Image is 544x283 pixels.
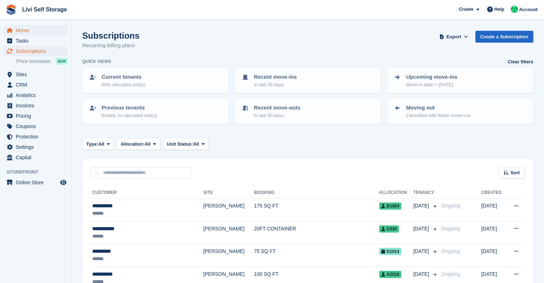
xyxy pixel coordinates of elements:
span: CRM [16,80,59,90]
td: [PERSON_NAME] [204,244,254,267]
td: 20FT CONTAINER [254,221,379,244]
a: menu [4,36,68,46]
span: [DATE] [413,270,430,278]
button: Type: All [82,138,114,150]
span: Price increases [16,58,51,65]
a: Clear filters [508,58,533,65]
span: [DATE] [413,248,430,255]
span: Ongoing [441,226,460,231]
button: Allocation: All [117,138,160,150]
span: Analytics [16,90,59,100]
span: Storefront [6,169,71,176]
p: Recent move-ins [254,73,297,81]
span: Online Store [16,177,59,187]
a: menu [4,69,68,79]
span: [DATE] [413,225,430,233]
td: 75 SQ FT [254,244,379,267]
th: Site [204,187,254,199]
a: Previous tenants Ended, no allocated unit(s) [83,99,228,123]
span: Sites [16,69,59,79]
a: Price increases NEW [16,57,68,65]
p: Previous tenants [102,104,157,112]
a: menu [4,177,68,187]
p: Upcoming move-ins [406,73,457,81]
th: Allocation [379,187,413,199]
span: Settings [16,142,59,152]
span: Unit Status: [167,141,193,148]
span: Home [16,25,59,35]
span: All [193,141,199,148]
span: Export [446,33,461,40]
p: Move-in date > [DATE] [406,81,457,88]
a: Recent move-ins In last 30 days [235,69,381,92]
button: Unit Status: All [163,138,209,150]
img: Joe Robertson [511,6,518,13]
div: NEW [56,58,68,65]
td: [DATE] [481,244,506,267]
a: Recent move-outs In last 30 days [235,99,381,123]
span: Create [459,6,473,13]
h1: Subscriptions [82,31,139,40]
a: menu [4,25,68,35]
span: Account [519,6,538,13]
span: C030 [379,225,399,233]
span: Ongoing [441,248,460,254]
span: [DATE] [413,202,430,210]
p: In last 30 days [254,81,297,88]
span: A2018 [379,271,401,278]
span: Capital [16,152,59,162]
button: Export [438,31,470,43]
h6: Quick views [82,58,111,65]
p: Moving out [406,104,470,112]
a: Create a Subscription [475,31,533,43]
a: menu [4,46,68,56]
a: menu [4,80,68,90]
span: Protection [16,132,59,142]
span: Help [494,6,504,13]
a: Current tenants With allocated unit(s) [83,69,228,92]
span: D1014 [379,248,401,255]
span: Tasks [16,36,59,46]
th: Customer [91,187,204,199]
img: stora-icon-8386f47178a22dfd0bd8f6a31ec36ba5ce8667c1dd55bd0f319d3a0aa187defe.svg [6,4,16,15]
a: menu [4,152,68,162]
p: In last 30 days [254,112,300,119]
th: Created [481,187,506,199]
td: [PERSON_NAME] [204,199,254,221]
p: Current tenants [102,73,145,81]
span: Type: [86,141,98,148]
span: Invoices [16,101,59,111]
a: Moving out Cancelled with future move-out [387,99,533,123]
p: With allocated unit(s) [102,81,145,88]
p: Ended, no allocated unit(s) [102,112,157,119]
span: All [98,141,104,148]
a: menu [4,121,68,131]
td: [PERSON_NAME] [204,221,254,244]
span: All [144,141,151,148]
p: Cancelled with future move-out [406,112,470,119]
p: Recent move-outs [254,104,300,112]
a: Livi Self Storage [19,4,70,15]
a: menu [4,90,68,100]
span: Sort [510,169,520,176]
td: 175 SQ FT [254,199,379,221]
span: B1004 [379,203,401,210]
a: menu [4,132,68,142]
span: Allocation: [121,141,144,148]
span: Coupons [16,121,59,131]
th: Tenancy [413,187,438,199]
a: menu [4,101,68,111]
td: [DATE] [481,199,506,221]
span: Ongoing [441,203,460,209]
a: menu [4,142,68,152]
span: Pricing [16,111,59,121]
th: Booking [254,187,379,199]
p: Recurring billing plans [82,42,139,50]
a: Upcoming move-ins Move-in date > [DATE] [387,69,533,92]
td: [DATE] [481,221,506,244]
span: Subscriptions [16,46,59,56]
a: menu [4,111,68,121]
span: Ongoing [441,271,460,277]
a: Preview store [59,178,68,187]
